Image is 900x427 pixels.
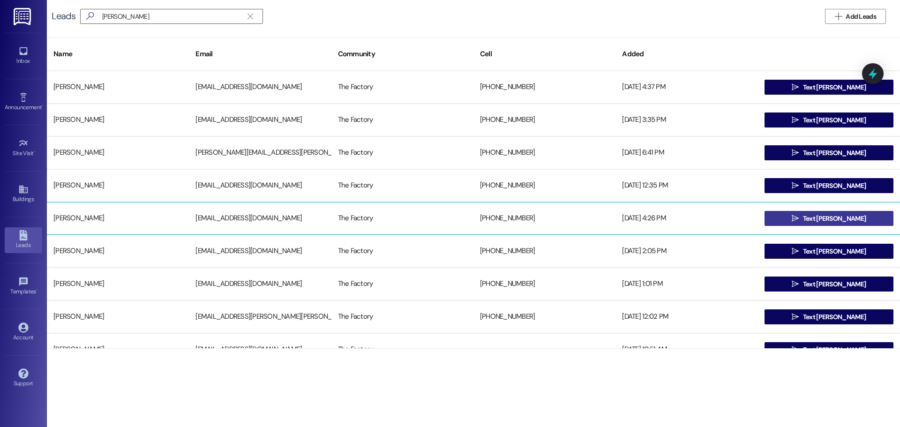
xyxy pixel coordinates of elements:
div: [PERSON_NAME] [47,176,189,195]
span: Add Leads [846,12,876,22]
a: Buildings [5,181,42,207]
a: Inbox [5,43,42,68]
button: Text [PERSON_NAME] [765,211,893,226]
div: [DATE] 1:01 PM [615,275,757,293]
div: [EMAIL_ADDRESS][DOMAIN_NAME] [189,209,331,228]
button: Clear text [243,9,258,23]
button: Text [PERSON_NAME] [765,145,893,160]
button: Text [PERSON_NAME] [765,244,893,259]
div: [EMAIL_ADDRESS][DOMAIN_NAME] [189,78,331,97]
div: The Factory [331,307,473,326]
span: Text [PERSON_NAME] [803,181,866,191]
div: [DATE] 4:37 PM [615,78,757,97]
button: Text [PERSON_NAME] [765,80,893,95]
div: [EMAIL_ADDRESS][PERSON_NAME][PERSON_NAME][DOMAIN_NAME] [189,307,331,326]
i:  [82,11,97,21]
div: [PERSON_NAME] [47,242,189,261]
i:  [247,13,253,20]
i:  [792,83,799,91]
div: [DATE] 12:02 PM [615,307,757,326]
button: Text [PERSON_NAME] [765,178,893,193]
button: Add Leads [825,9,886,24]
a: Templates • [5,274,42,299]
a: Site Visit • [5,135,42,161]
span: Text [PERSON_NAME] [803,345,866,355]
a: Leads [5,227,42,253]
div: [DATE] 3:35 PM [615,111,757,129]
span: Text [PERSON_NAME] [803,247,866,256]
i:  [792,313,799,321]
span: Text [PERSON_NAME] [803,214,866,224]
i:  [792,215,799,222]
a: Support [5,366,42,391]
div: [PHONE_NUMBER] [473,275,615,293]
div: The Factory [331,209,473,228]
div: Leads [52,11,75,21]
div: [EMAIL_ADDRESS][DOMAIN_NAME] [189,275,331,293]
span: Text [PERSON_NAME] [803,312,866,322]
div: [PERSON_NAME] [47,307,189,326]
div: The Factory [331,143,473,162]
div: [EMAIL_ADDRESS][DOMAIN_NAME] [189,176,331,195]
i:  [792,247,799,255]
span: Text [PERSON_NAME] [803,82,866,92]
i:  [835,13,842,20]
div: [DATE] 4:26 PM [615,209,757,228]
img: ResiDesk Logo [14,8,33,25]
div: [PHONE_NUMBER] [473,111,615,129]
div: Cell [473,43,615,66]
i:  [792,280,799,288]
div: The Factory [331,340,473,359]
div: Name [47,43,189,66]
div: Email [189,43,331,66]
span: Text [PERSON_NAME] [803,115,866,125]
i:  [792,346,799,353]
span: Text [PERSON_NAME] [803,279,866,289]
div: [PERSON_NAME] [47,78,189,97]
div: [DATE] 2:05 PM [615,242,757,261]
span: • [34,149,35,155]
div: [EMAIL_ADDRESS][DOMAIN_NAME] [189,242,331,261]
div: [PERSON_NAME] [47,340,189,359]
a: Account [5,320,42,345]
div: [PERSON_NAME] [47,143,189,162]
div: The Factory [331,242,473,261]
button: Text [PERSON_NAME] [765,277,893,292]
div: The Factory [331,78,473,97]
span: Text [PERSON_NAME] [803,148,866,158]
div: [PHONE_NUMBER] [473,78,615,97]
div: [DATE] 12:35 PM [615,176,757,195]
div: [PHONE_NUMBER] [473,242,615,261]
span: • [36,287,37,293]
div: Community [331,43,473,66]
button: Text [PERSON_NAME] [765,342,893,357]
div: The Factory [331,176,473,195]
button: Text [PERSON_NAME] [765,309,893,324]
div: [PERSON_NAME][EMAIL_ADDRESS][PERSON_NAME][DOMAIN_NAME] [189,143,331,162]
button: Text [PERSON_NAME] [765,112,893,127]
div: [DATE] 6:41 PM [615,143,757,162]
div: The Factory [331,111,473,129]
i:  [792,182,799,189]
div: The Factory [331,275,473,293]
input: Search name/email/community (quotes for exact match e.g. "John Smith") [102,10,243,23]
i:  [792,149,799,157]
div: [PHONE_NUMBER] [473,176,615,195]
div: [PERSON_NAME] [47,275,189,293]
div: Added [615,43,757,66]
div: [PHONE_NUMBER] [473,307,615,326]
div: [PHONE_NUMBER] [473,143,615,162]
div: [PHONE_NUMBER] [473,209,615,228]
i:  [792,116,799,124]
div: [PERSON_NAME] [47,209,189,228]
div: [EMAIL_ADDRESS][DOMAIN_NAME] [189,111,331,129]
div: [DATE] 10:51 AM [615,340,757,359]
div: [EMAIL_ADDRESS][DOMAIN_NAME] [189,340,331,359]
div: [PERSON_NAME] [47,111,189,129]
span: • [42,103,43,109]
